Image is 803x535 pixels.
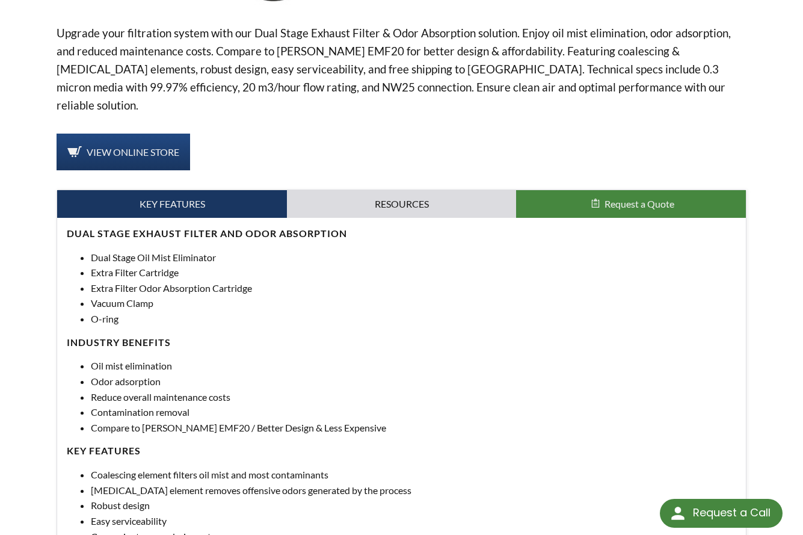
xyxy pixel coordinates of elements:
a: Key Features [57,190,287,218]
li: Odor adsorption [91,374,736,389]
li: Robust design [91,498,736,513]
button: Request a Quote [516,190,746,218]
span: View Online Store [87,146,179,158]
div: Request a Call [660,499,783,528]
li: O-ring [91,311,736,327]
strong: Key Features [67,445,141,456]
li: Contamination removal [91,404,736,420]
li: [MEDICAL_DATA] element removes offensive odors generated by the process [91,483,736,498]
p: Upgrade your filtration system with our Dual Stage Exhaust Filter & Odor Absorption solution. Enj... [57,24,746,114]
li: Dual Stage Oil Mist Eliminator [91,250,736,265]
li: Vacuum Clamp [91,295,736,311]
li: Extra Filter Cartridge [91,265,736,280]
a: Resources [287,190,517,218]
a: View Online Store [57,134,190,171]
li: Extra Filter Odor Absorption Cartridge [91,280,736,296]
li: Reduce overall maintenance costs [91,389,736,405]
strong: Industry Benefits [67,336,171,348]
span: Request a Quote [605,198,674,209]
img: round button [668,504,688,523]
li: Coalescing element filters oil mist and most contaminants [91,467,736,483]
strong: Dual Stage Exhaust Filter and Odor Absorption [67,227,347,239]
li: Easy serviceability [91,513,736,529]
li: Oil mist elimination [91,358,736,374]
li: Compare to [PERSON_NAME] EMF20 / Better Design & Less Expensive [91,420,736,436]
div: Request a Call [693,499,771,527]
